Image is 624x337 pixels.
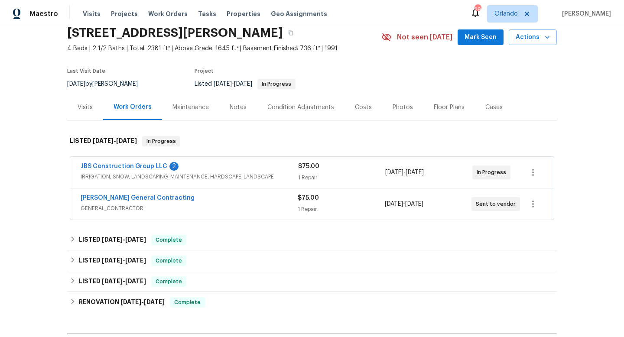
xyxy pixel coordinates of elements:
span: Actions [516,32,550,43]
span: Complete [152,256,185,265]
span: - [385,168,424,177]
a: JBS Construction Group LLC [81,163,167,169]
span: In Progress [143,137,179,146]
span: Listed [195,81,296,87]
span: Maestro [29,10,58,18]
span: [DATE] [102,257,123,263]
span: [DATE] [234,81,252,87]
div: LISTED [DATE]-[DATE]Complete [67,230,557,250]
div: 1 Repair [298,173,385,182]
span: Orlando [494,10,518,18]
span: Visits [83,10,101,18]
span: [DATE] [125,278,146,284]
span: [DATE] [120,299,141,305]
div: Photos [393,103,413,112]
span: - [93,138,137,144]
span: [DATE] [214,81,232,87]
span: Complete [152,236,185,244]
div: 1 Repair [298,205,384,214]
div: Cases [485,103,503,112]
span: - [102,278,146,284]
div: Costs [355,103,372,112]
a: [PERSON_NAME] General Contracting [81,195,195,201]
span: - [102,237,146,243]
span: [DATE] [144,299,165,305]
span: Complete [171,298,204,307]
h6: LISTED [70,136,137,146]
span: [DATE] [405,201,423,207]
span: [DATE] [385,201,403,207]
span: [DATE] [93,138,114,144]
span: Not seen [DATE] [397,33,452,42]
div: Visits [78,103,93,112]
span: - [385,200,423,208]
span: In Progress [258,81,295,87]
span: GENERAL_CONTRACTOR [81,204,298,213]
span: Properties [227,10,260,18]
span: IRRIGATION, SNOW, LANDSCAPING_MAINTENANCE, HARDSCAPE_LANDSCAPE [81,172,298,181]
span: Last Visit Date [67,68,105,74]
h6: LISTED [79,256,146,266]
div: Condition Adjustments [267,103,334,112]
span: Mark Seen [465,32,497,43]
span: 4 Beds | 2 1/2 Baths | Total: 2381 ft² | Above Grade: 1645 ft² | Basement Finished: 736 ft² | 1991 [67,44,381,53]
span: - [214,81,252,87]
span: $75.00 [298,195,319,201]
span: - [120,299,165,305]
h2: [STREET_ADDRESS][PERSON_NAME] [67,29,283,37]
div: RENOVATION [DATE]-[DATE]Complete [67,292,557,313]
span: Work Orders [148,10,188,18]
span: [DATE] [406,169,424,175]
span: [DATE] [102,237,123,243]
div: Work Orders [114,103,152,111]
span: Projects [111,10,138,18]
button: Actions [509,29,557,45]
span: Complete [152,277,185,286]
span: Project [195,68,214,74]
div: 2 [169,162,179,171]
span: Sent to vendor [476,200,519,208]
div: LISTED [DATE]-[DATE]Complete [67,250,557,271]
h6: RENOVATION [79,297,165,308]
span: $75.00 [298,163,319,169]
div: Floor Plans [434,103,465,112]
span: [DATE] [125,257,146,263]
h6: LISTED [79,276,146,287]
div: LISTED [DATE]-[DATE]In Progress [67,127,557,155]
span: [DATE] [125,237,146,243]
span: In Progress [477,168,510,177]
button: Copy Address [283,25,299,41]
div: Notes [230,103,247,112]
div: 29 [474,5,481,14]
span: Tasks [198,11,216,17]
span: [DATE] [67,81,85,87]
span: [DATE] [102,278,123,284]
div: by [PERSON_NAME] [67,79,148,89]
span: Geo Assignments [271,10,327,18]
span: [DATE] [116,138,137,144]
span: [DATE] [385,169,403,175]
h6: LISTED [79,235,146,245]
button: Mark Seen [458,29,504,45]
div: Maintenance [172,103,209,112]
div: LISTED [DATE]-[DATE]Complete [67,271,557,292]
span: - [102,257,146,263]
span: [PERSON_NAME] [559,10,611,18]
